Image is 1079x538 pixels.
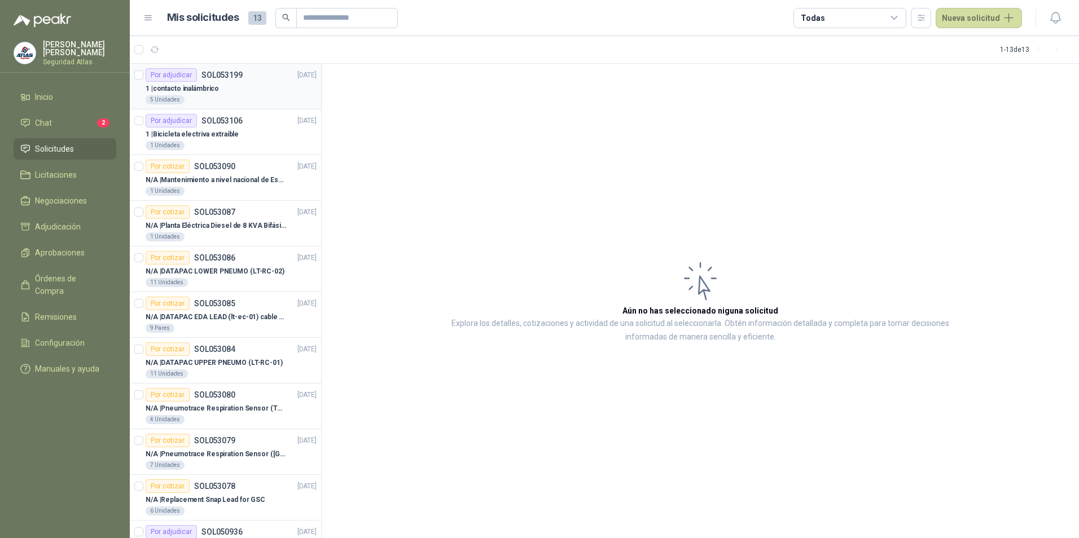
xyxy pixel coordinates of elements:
div: 1 Unidades [146,141,185,150]
p: SOL053084 [194,345,235,353]
p: N/A | Pneumotrace Respiration Sensor ([GEOGRAPHIC_DATA]) [146,449,286,460]
p: 1 | Bicicleta electriva extraible [146,129,239,140]
img: Logo peakr [14,14,71,27]
a: Remisiones [14,306,116,328]
p: [DATE] [297,390,317,400]
span: Solicitudes [35,143,74,155]
a: Solicitudes [14,138,116,160]
a: Por cotizarSOL053087[DATE] N/A |Planta Eléctrica Diesel de 8 KVA Bifásica1 Unidades [130,201,321,246]
a: Por cotizarSOL053079[DATE] N/A |Pneumotrace Respiration Sensor ([GEOGRAPHIC_DATA])7 Unidades [130,429,321,475]
a: Licitaciones [14,164,116,186]
p: [DATE] [297,253,317,263]
a: Negociaciones [14,190,116,211]
p: N/A | DATAPAC UPPER PNEUMO (LT-RC-01) [146,358,283,368]
div: 11 Unidades [146,278,188,287]
span: Inicio [35,91,53,103]
p: N/A | Pneumotrace Respiration Sensor (THOR) [146,403,286,414]
a: Por adjudicarSOL053199[DATE] 1 |contacto inalámbrico5 Unidades [130,64,321,109]
p: [DATE] [297,298,317,309]
p: N/A | Planta Eléctrica Diesel de 8 KVA Bifásica [146,221,286,231]
span: Negociaciones [35,195,87,207]
div: 7 Unidades [146,461,185,470]
a: Por adjudicarSOL053106[DATE] 1 |Bicicleta electriva extraible1 Unidades [130,109,321,155]
p: [PERSON_NAME] [PERSON_NAME] [43,41,116,56]
div: Por cotizar [146,342,190,356]
span: Configuración [35,337,85,349]
a: Por cotizarSOL053080[DATE] N/A |Pneumotrace Respiration Sensor (THOR)4 Unidades [130,383,321,429]
a: Configuración [14,332,116,354]
a: Por cotizarSOL053078[DATE] N/A |Replacement Snap Lead for GSC6 Unidades [130,475,321,521]
p: N/A | Mantenimiento a nivel nacional de Esclusas de Seguridad [146,175,286,186]
div: Todas [801,12,824,24]
a: Órdenes de Compra [14,268,116,302]
h1: Mis solicitudes [167,10,239,26]
div: Por cotizar [146,205,190,219]
p: SOL053090 [194,162,235,170]
a: Chat2 [14,112,116,134]
p: [DATE] [297,161,317,172]
a: Adjudicación [14,216,116,237]
div: 4 Unidades [146,415,185,424]
p: [DATE] [297,481,317,492]
div: Por cotizar [146,388,190,402]
p: [DATE] [297,207,317,218]
button: Nueva solicitud [936,8,1022,28]
div: 6 Unidades [146,506,185,515]
p: SOL053078 [194,482,235,490]
span: search [282,14,290,21]
span: Chat [35,117,52,129]
a: Inicio [14,86,116,108]
p: [DATE] [297,435,317,446]
div: Por cotizar [146,479,190,493]
p: SOL053087 [194,208,235,216]
div: 1 - 13 de 13 [1000,41,1065,59]
a: Manuales y ayuda [14,358,116,380]
p: N/A | DATAPAC EDA LEAD (lt-ec-01) cable + placa [146,312,286,323]
div: 1 Unidades [146,232,185,241]
p: N/A | Replacement Snap Lead for GSC [146,495,265,505]
div: Por cotizar [146,251,190,264]
span: Aprobaciones [35,246,85,259]
span: Adjudicación [35,221,81,233]
div: Por cotizar [146,160,190,173]
p: [DATE] [297,344,317,355]
p: SOL053079 [194,436,235,444]
p: [DATE] [297,70,317,81]
p: [DATE] [297,527,317,537]
a: Aprobaciones [14,242,116,263]
img: Company Logo [14,42,36,64]
p: Explora los detalles, cotizaciones y actividad de una solicitud al seleccionarla. Obtén informaci... [435,317,966,344]
p: SOL053080 [194,391,235,399]
div: Por adjudicar [146,68,197,82]
p: SOL053199 [201,71,243,79]
div: Por cotizar [146,297,190,310]
a: Por cotizarSOL053086[DATE] N/A |DATAPAC LOWER PNEUMO (LT-RC-02)11 Unidades [130,246,321,292]
a: Por cotizarSOL053085[DATE] N/A |DATAPAC EDA LEAD (lt-ec-01) cable + placa9 Pares [130,292,321,338]
p: 1 | contacto inalámbrico [146,83,219,94]
p: SOL053085 [194,299,235,307]
p: SOL053106 [201,117,243,125]
h3: Aún no has seleccionado niguna solicitud [622,305,778,317]
div: Por adjudicar [146,114,197,127]
div: Por cotizar [146,434,190,447]
span: Licitaciones [35,169,77,181]
p: [DATE] [297,116,317,126]
p: SOL050936 [201,528,243,536]
a: Por cotizarSOL053090[DATE] N/A |Mantenimiento a nivel nacional de Esclusas de Seguridad1 Unidades [130,155,321,201]
div: 1 Unidades [146,187,185,196]
p: SOL053086 [194,254,235,262]
span: 13 [248,11,266,25]
span: Órdenes de Compra [35,272,106,297]
div: 11 Unidades [146,369,188,378]
p: Seguridad Atlas [43,59,116,65]
span: 2 [97,118,109,127]
div: 5 Unidades [146,95,185,104]
div: 9 Pares [146,324,174,333]
p: N/A | DATAPAC LOWER PNEUMO (LT-RC-02) [146,266,284,277]
a: Por cotizarSOL053084[DATE] N/A |DATAPAC UPPER PNEUMO (LT-RC-01)11 Unidades [130,338,321,383]
span: Remisiones [35,311,77,323]
span: Manuales y ayuda [35,363,99,375]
